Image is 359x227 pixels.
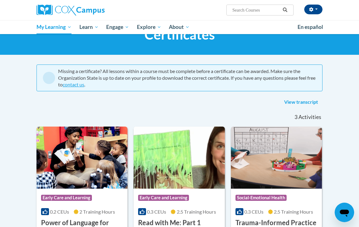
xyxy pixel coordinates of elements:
input: Search Courses [232,6,281,14]
iframe: Button to launch messaging window [335,203,354,222]
img: Course Logo [37,127,127,189]
span: 0.3 CEUs [147,209,166,215]
a: Engage [102,20,133,34]
span: 2 Training Hours [79,209,115,215]
span: Certificates [145,26,215,43]
span: Social-Emotional Health [235,195,287,201]
span: 0.2 CEUs [50,209,69,215]
span: 2.5 Training Hours [274,209,313,215]
a: My Learning [33,20,75,34]
span: Explore [137,23,161,31]
span: My Learning [37,23,71,31]
a: View transcript [280,97,322,107]
span: Early Care and Learning [138,195,189,201]
span: Early Care and Learning [41,195,92,201]
img: Course Logo [134,127,225,189]
button: Search [281,6,290,14]
span: Engage [106,23,129,31]
a: En español [294,21,327,33]
div: Missing a certificate? All lessons within a course must be complete before a certificate can be a... [58,68,316,88]
img: Cox Campus [37,5,105,16]
span: 0.3 CEUs [244,209,263,215]
span: About [169,23,190,31]
div: Main menu [32,20,327,34]
a: Explore [133,20,165,34]
span: 2.5 Training Hours [177,209,216,215]
img: Course Logo [231,127,322,189]
span: Learn [79,23,99,31]
span: Activities [298,114,321,120]
a: contact us [63,82,84,87]
a: About [165,20,194,34]
a: Learn [75,20,103,34]
a: Cox Campus [37,5,126,16]
button: Account Settings [304,5,322,14]
span: En español [298,24,323,30]
span: 3 [295,114,298,120]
